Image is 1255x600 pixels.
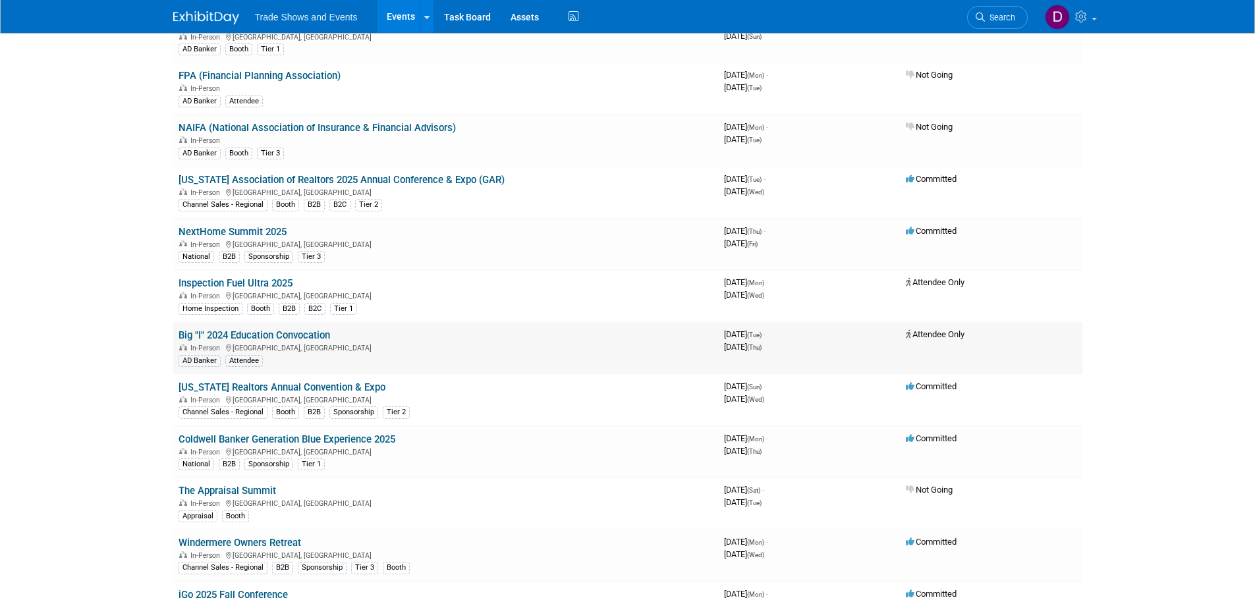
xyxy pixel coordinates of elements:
[724,537,768,547] span: [DATE]
[724,394,764,404] span: [DATE]
[298,458,325,470] div: Tier 1
[906,589,957,599] span: Committed
[298,562,347,574] div: Sponsorship
[244,458,293,470] div: Sponsorship
[179,43,221,55] div: AD Banker
[179,394,713,404] div: [GEOGRAPHIC_DATA], [GEOGRAPHIC_DATA]
[179,329,330,341] a: Big "I" 2024 Education Convocation
[219,251,240,263] div: B2B
[747,435,764,443] span: (Mon)
[190,344,224,352] span: In-Person
[724,134,762,144] span: [DATE]
[766,70,768,80] span: -
[179,188,187,195] img: In-Person Event
[179,510,217,522] div: Appraisal
[179,33,187,40] img: In-Person Event
[747,176,762,183] span: (Tue)
[272,199,299,211] div: Booth
[906,226,957,236] span: Committed
[257,43,284,55] div: Tier 1
[724,329,766,339] span: [DATE]
[247,303,274,315] div: Booth
[766,277,768,287] span: -
[747,188,764,196] span: (Wed)
[747,84,762,92] span: (Tue)
[906,277,964,287] span: Attendee Only
[190,551,224,560] span: In-Person
[724,82,762,92] span: [DATE]
[179,70,341,82] a: FPA (Financial Planning Association)
[724,70,768,80] span: [DATE]
[179,458,214,470] div: National
[179,136,187,143] img: In-Person Event
[747,344,762,351] span: (Thu)
[179,122,456,134] a: NAIFA (National Association of Insurance & Financial Advisors)
[179,381,385,393] a: [US_STATE] Realtors Annual Convention & Expo
[747,487,760,494] span: (Sat)
[906,329,964,339] span: Attendee Only
[747,591,764,598] span: (Mon)
[766,589,768,599] span: -
[906,537,957,547] span: Committed
[190,448,224,456] span: In-Person
[724,381,766,391] span: [DATE]
[747,72,764,79] span: (Mon)
[225,95,263,107] div: Attendee
[747,448,762,455] span: (Thu)
[383,406,410,418] div: Tier 2
[764,226,766,236] span: -
[272,406,299,418] div: Booth
[747,292,764,299] span: (Wed)
[225,355,263,367] div: Attendee
[724,277,768,287] span: [DATE]
[179,485,276,497] a: The Appraisal Summit
[179,497,713,508] div: [GEOGRAPHIC_DATA], [GEOGRAPHIC_DATA]
[179,344,187,350] img: In-Person Event
[330,303,357,315] div: Tier 1
[1045,5,1070,30] img: Deb Leadbetter
[724,31,762,41] span: [DATE]
[747,124,764,131] span: (Mon)
[225,148,252,159] div: Booth
[766,537,768,547] span: -
[179,549,713,560] div: [GEOGRAPHIC_DATA], [GEOGRAPHIC_DATA]
[179,406,267,418] div: Channel Sales - Regional
[747,136,762,144] span: (Tue)
[724,497,762,507] span: [DATE]
[724,174,766,184] span: [DATE]
[762,485,764,495] span: -
[225,43,252,55] div: Booth
[724,342,762,352] span: [DATE]
[304,406,325,418] div: B2B
[906,433,957,443] span: Committed
[304,303,325,315] div: B2C
[179,499,187,506] img: In-Person Event
[272,562,293,574] div: B2B
[179,95,221,107] div: AD Banker
[179,396,187,402] img: In-Person Event
[329,406,378,418] div: Sponsorship
[179,174,505,186] a: [US_STATE] Association of Realtors 2025 Annual Conference & Expo (GAR)
[179,240,187,247] img: In-Person Event
[747,279,764,286] span: (Mon)
[179,277,293,289] a: Inspection Fuel Ultra 2025
[724,589,768,599] span: [DATE]
[766,433,768,443] span: -
[179,31,713,41] div: [GEOGRAPHIC_DATA], [GEOGRAPHIC_DATA]
[179,199,267,211] div: Channel Sales - Regional
[355,199,382,211] div: Tier 2
[967,6,1028,29] a: Search
[179,303,242,315] div: Home Inspection
[724,433,768,443] span: [DATE]
[329,199,350,211] div: B2C
[179,433,395,445] a: Coldwell Banker Generation Blue Experience 2025
[747,331,762,339] span: (Tue)
[724,186,764,196] span: [DATE]
[179,238,713,249] div: [GEOGRAPHIC_DATA], [GEOGRAPHIC_DATA]
[724,549,764,559] span: [DATE]
[190,136,224,145] span: In-Person
[222,510,249,522] div: Booth
[747,240,758,248] span: (Fri)
[724,122,768,132] span: [DATE]
[179,446,713,456] div: [GEOGRAPHIC_DATA], [GEOGRAPHIC_DATA]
